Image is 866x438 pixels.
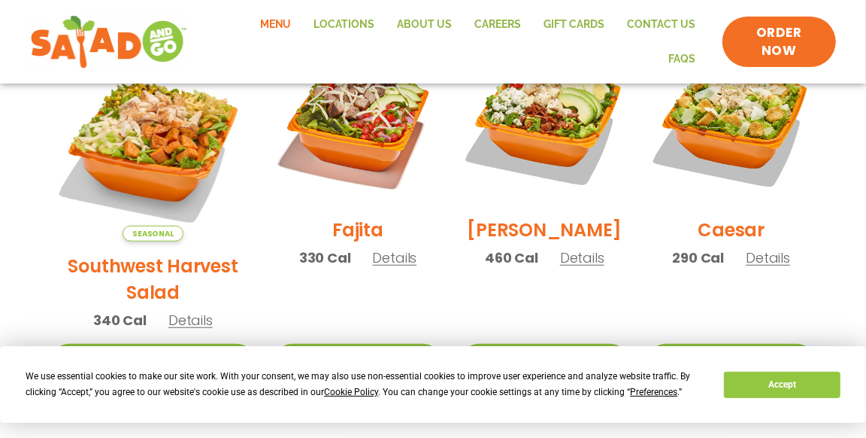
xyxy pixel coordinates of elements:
a: Careers [464,8,533,42]
h2: [PERSON_NAME] [468,217,622,243]
span: 290 Cal [673,248,725,268]
a: FAQs [658,42,707,77]
a: Start Your Order [649,344,813,376]
span: Details [560,248,604,267]
a: Locations [303,8,386,42]
img: Product photo for Cobb Salad [462,41,626,205]
span: 330 Cal [299,248,351,268]
img: Product photo for Caesar Salad [649,41,813,205]
span: 460 Cal [485,248,538,268]
a: Start Your Order [53,344,253,376]
img: Product photo for Fajita Salad [276,41,440,205]
a: Menu [249,8,303,42]
span: 340 Cal [93,310,147,330]
span: Cookie Policy [324,387,378,397]
a: Start Your Order [276,344,440,376]
span: Seasonal [123,226,183,242]
a: Start Your Order [462,344,626,376]
a: ORDER NOW [722,17,836,68]
a: Contact Us [616,8,707,42]
h2: Fajita [332,217,383,243]
h2: Caesar [698,217,765,243]
span: ORDER NOW [737,24,821,60]
span: Details [168,311,213,330]
nav: Menu [202,8,707,76]
h2: Southwest Harvest Salad [53,253,253,306]
img: Product photo for Southwest Harvest Salad [53,41,253,242]
span: Details [373,248,417,267]
div: We use essential cookies to make our site work. With your consent, we may also use non-essential ... [26,369,706,400]
a: About Us [386,8,464,42]
span: Preferences [630,387,677,397]
a: GIFT CARDS [533,8,616,42]
button: Accept [724,372,840,398]
img: new-SAG-logo-768×292 [30,12,187,72]
span: Details [746,248,790,267]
